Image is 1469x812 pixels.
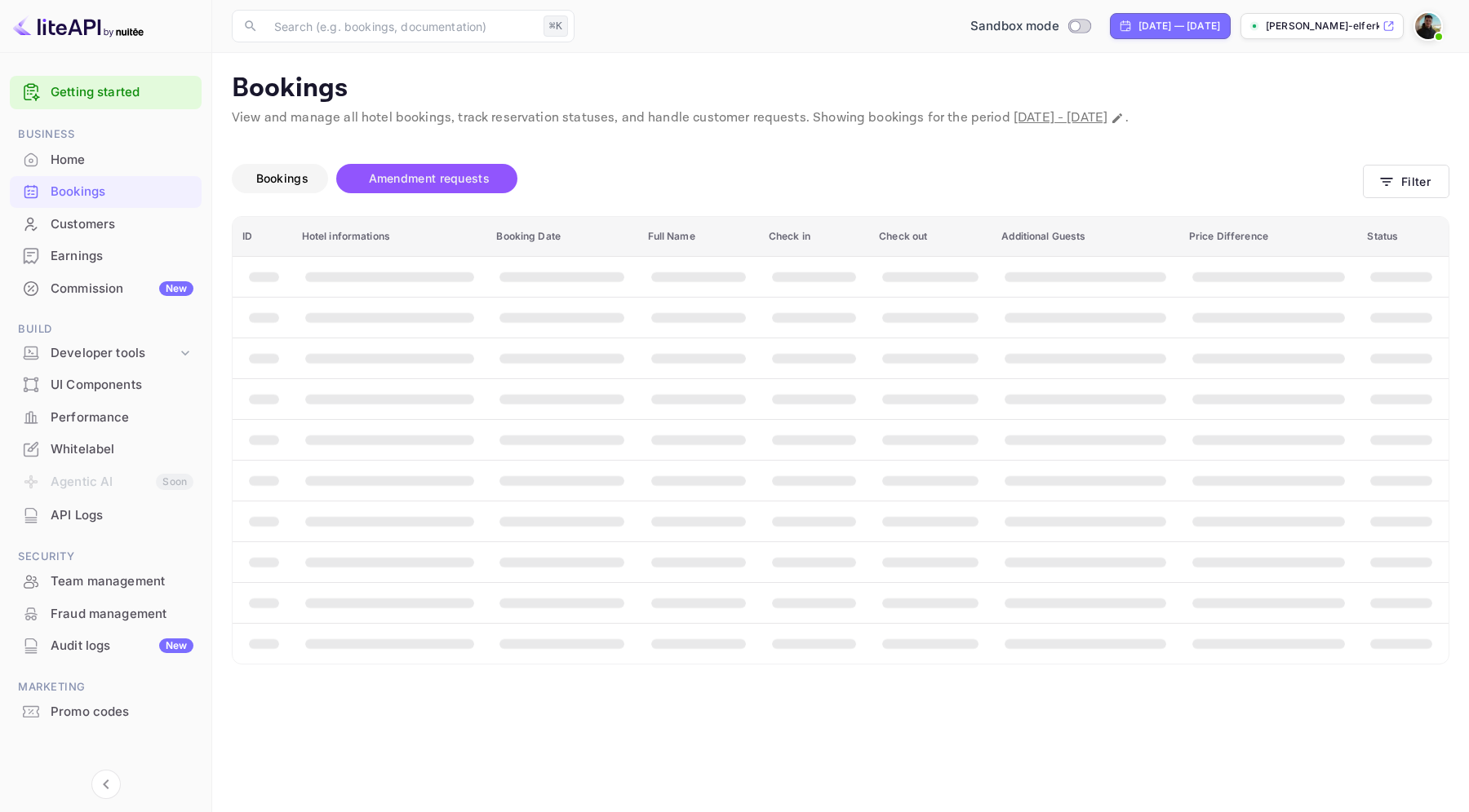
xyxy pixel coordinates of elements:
div: New [159,638,193,653]
div: Getting started [10,76,202,109]
a: Earnings [10,241,202,271]
div: Customers [51,215,193,234]
th: Additional Guests [992,217,1179,257]
div: Bookings [51,183,193,201]
p: View and manage all hotel bookings, track reservation statuses, and handle customer requests. Sho... [232,108,1449,128]
div: UI Components [10,369,202,401]
a: Performance [10,402,202,432]
div: Developer tools [51,344,177,363]
div: Home [51,151,193,170]
div: UI Components [51,376,193,395]
span: Marketing [10,678,202,696]
th: Check out [869,217,992,257]
img: LiteAPI logo [13,13,144,39]
div: Performance [51,408,193,427]
div: Commission [51,280,193,298]
div: Earnings [10,241,202,272]
a: Team management [10,566,202,596]
div: Fraud management [51,605,193,624]
div: Earnings [51,247,193,266]
img: Jaber Elferkh [1415,13,1441,39]
a: Getting started [51,83,193,102]
th: ID [233,217,292,257]
div: API Logs [51,506,193,525]
div: Promo codes [10,696,202,728]
div: API Logs [10,500,202,532]
div: Whitelabel [51,440,193,459]
div: New [159,281,193,296]
p: [PERSON_NAME]-elferkh-k8rs.nui... [1266,19,1379,33]
span: Sandbox mode [970,17,1059,36]
th: Check in [759,217,869,257]
div: Team management [51,572,193,591]
button: Change date range [1109,110,1125,126]
a: Home [10,144,202,174]
th: Full Name [638,217,759,257]
div: Promo codes [51,703,193,722]
div: Home [10,144,202,176]
th: Status [1357,217,1449,257]
div: Fraud management [10,598,202,630]
span: Security [10,548,202,566]
div: Developer tools [10,339,202,368]
div: ⌘K [544,15,568,37]
div: Performance [10,402,202,434]
div: Bookings [10,176,202,208]
div: Audit logsNew [10,630,202,662]
a: Whitelabel [10,434,202,464]
a: Bookings [10,176,202,206]
a: Audit logsNew [10,630,202,660]
div: Switch to Production mode [964,17,1097,36]
span: [DATE] - [DATE] [1014,109,1107,126]
div: Whitelabel [10,434,202,466]
div: account-settings tabs [232,164,1363,193]
a: UI Components [10,369,202,399]
button: Collapse navigation [91,770,121,799]
span: Build [10,320,202,338]
th: Booking Date [486,217,637,257]
th: Price Difference [1179,217,1358,257]
button: Filter [1363,165,1449,198]
div: [DATE] — [DATE] [1138,19,1220,33]
div: Audit logs [51,637,193,655]
a: Promo codes [10,696,202,726]
div: Team management [10,566,202,598]
span: Bookings [256,171,308,185]
div: CommissionNew [10,273,202,305]
span: Business [10,126,202,143]
p: Bookings [232,73,1449,105]
a: Fraud management [10,598,202,629]
input: Search (e.g. bookings, documentation) [264,10,537,42]
a: Customers [10,209,202,239]
a: CommissionNew [10,273,202,303]
div: Customers [10,209,202,241]
th: Hotel informations [292,217,487,257]
table: booking table [233,217,1449,664]
a: API Logs [10,500,202,530]
span: Amendment requests [369,171,490,185]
